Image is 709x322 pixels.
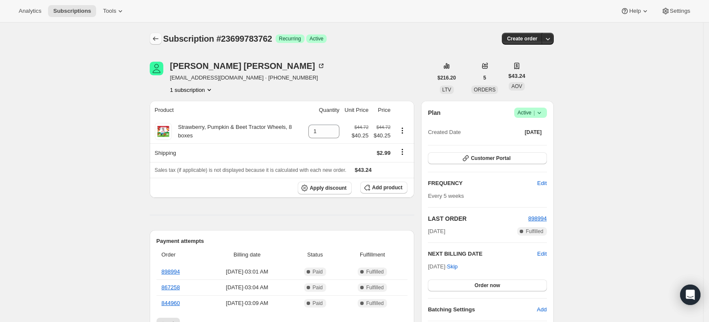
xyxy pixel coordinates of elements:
button: $216.20 [433,72,461,84]
span: [DATE] · 03:04 AM [206,283,288,292]
span: [EMAIL_ADDRESS][DOMAIN_NAME] · [PHONE_NUMBER] [170,74,325,82]
a: 844960 [162,300,180,306]
span: [DATE] · 03:09 AM [206,299,288,308]
button: Edit [532,177,552,190]
span: Fulfilled [366,268,384,275]
span: Edit [537,179,547,188]
span: Add product [372,184,402,191]
button: Skip [442,260,463,274]
span: [DATE] · [428,263,458,270]
button: Subscriptions [48,5,96,17]
span: LTV [442,87,451,93]
div: Strawberry, Pumpkin & Beet Tractor Wheels, 8 boxes [172,123,304,140]
span: Analytics [19,8,41,14]
button: Settings [656,5,695,17]
a: 898994 [162,268,180,275]
h2: FREQUENCY [428,179,537,188]
span: Status [293,251,337,259]
h6: Batching Settings [428,305,537,314]
span: Billing date [206,251,288,259]
span: AOV [511,83,522,89]
a: 867258 [162,284,180,291]
button: Shipping actions [396,147,409,157]
h2: Plan [428,108,441,117]
h2: Payment attempts [157,237,408,245]
button: Subscriptions [150,33,162,45]
button: Create order [502,33,542,45]
span: ORDERS [474,87,495,93]
th: Order [157,245,204,264]
div: Open Intercom Messenger [680,285,700,305]
span: Created Date [428,128,461,137]
span: Tools [103,8,116,14]
th: Product [150,101,306,120]
button: Product actions [170,85,214,94]
span: [DATE] · 03:01 AM [206,268,288,276]
span: Sales tax (if applicable) is not displayed because it is calculated with each new order. [155,167,347,173]
span: [DATE] [428,227,445,236]
span: Fulfilled [526,228,543,235]
span: Paid [313,268,323,275]
h2: NEXT BILLING DATE [428,250,537,258]
span: Skip [447,262,458,271]
span: Fulfilled [366,300,384,307]
span: Help [629,8,641,14]
button: Add product [360,182,407,194]
button: Edit [537,250,547,258]
span: Settings [670,8,690,14]
span: Apply discount [310,185,347,191]
a: 898994 [528,215,547,222]
button: Apply discount [298,182,352,194]
button: 898994 [528,214,547,223]
button: 5 [478,72,491,84]
span: Paid [313,284,323,291]
span: Create order [507,35,537,42]
button: Customer Portal [428,152,547,164]
span: Order now [475,282,500,289]
span: $40.25 [373,131,390,140]
span: Every 5 weeks [428,193,464,199]
span: [DATE] [525,129,542,136]
span: Fulfillment [342,251,402,259]
span: $43.24 [355,167,372,173]
span: $43.24 [508,72,525,80]
img: product img [155,123,172,140]
span: 5 [483,74,486,81]
th: Quantity [306,101,342,120]
div: [PERSON_NAME] [PERSON_NAME] [170,62,325,70]
span: Active [518,108,544,117]
span: $40.25 [352,131,369,140]
button: Help [615,5,654,17]
button: Tools [98,5,130,17]
small: $44.72 [354,125,368,130]
button: Order now [428,279,547,291]
span: | [533,109,535,116]
span: Add [537,305,547,314]
button: Analytics [14,5,46,17]
h2: LAST ORDER [428,214,528,223]
th: Unit Price [342,101,371,120]
span: Recurring [279,35,301,42]
span: Fulfilled [366,284,384,291]
span: Brittney Jones [150,62,163,75]
button: [DATE] [520,126,547,138]
th: Price [371,101,393,120]
span: $2.99 [377,150,391,156]
span: Subscriptions [53,8,91,14]
th: Shipping [150,143,306,162]
span: $216.20 [438,74,456,81]
button: Add [532,303,552,316]
span: Active [310,35,324,42]
span: Paid [313,300,323,307]
span: Subscription #23699783762 [163,34,272,43]
small: $44.72 [376,125,390,130]
span: Customer Portal [471,155,510,162]
button: Product actions [396,126,409,135]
